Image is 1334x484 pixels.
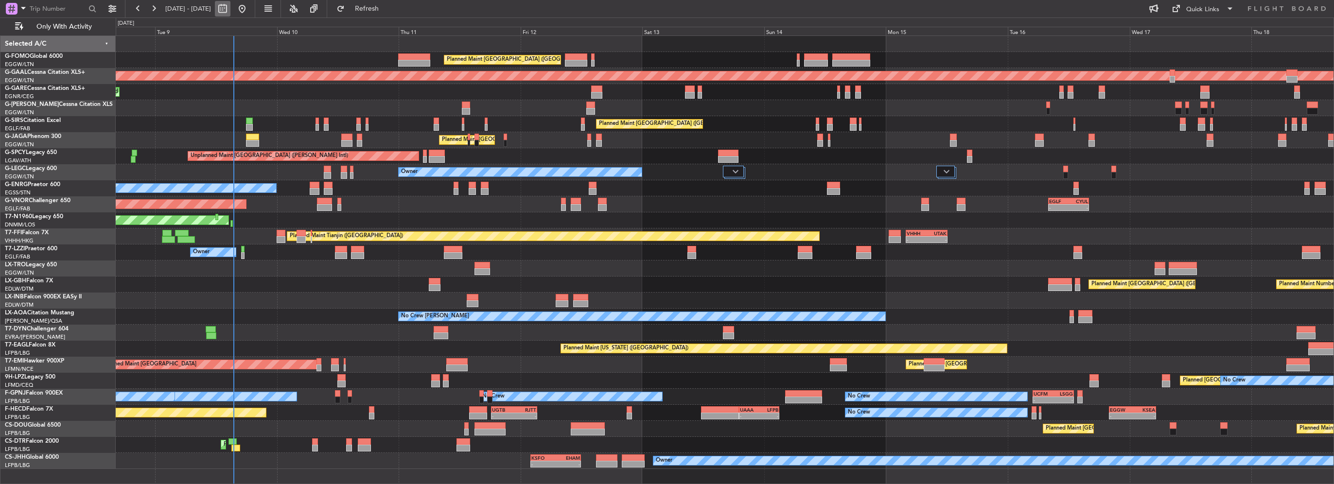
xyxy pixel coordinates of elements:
[5,102,59,107] span: G-[PERSON_NAME]
[5,406,26,412] span: F-HECD
[5,422,28,428] span: CS-DOU
[5,166,57,172] a: G-LEGCLegacy 600
[848,405,870,420] div: No Crew
[642,27,764,35] div: Sat 13
[5,422,61,428] a: CS-DOUGlobal 6500
[599,117,752,131] div: Planned Maint [GEOGRAPHIC_DATA] ([GEOGRAPHIC_DATA])
[1091,277,1245,292] div: Planned Maint [GEOGRAPHIC_DATA] ([GEOGRAPHIC_DATA])
[5,262,26,268] span: LX-TRO
[5,342,29,348] span: T7-EAGL
[399,27,521,35] div: Thu 11
[5,230,49,236] a: T7-FFIFalcon 7X
[759,407,778,413] div: LFPB
[5,134,61,139] a: G-JAGAPhenom 300
[401,309,469,324] div: No Crew [PERSON_NAME]
[733,170,738,173] img: arrow-gray.svg
[1110,407,1133,413] div: EGGW
[927,237,947,242] div: -
[1008,27,1130,35] div: Tue 16
[5,102,113,107] a: G-[PERSON_NAME]Cessna Citation XLS
[5,365,34,373] a: LFMN/NCE
[1053,397,1073,403] div: -
[848,389,870,404] div: No Crew
[5,182,60,188] a: G-ENRGPraetor 600
[1034,391,1053,397] div: UCFM
[5,166,26,172] span: G-LEGC
[5,358,24,364] span: T7-EMI
[5,141,34,148] a: EGGW/LTN
[944,170,949,173] img: arrow-gray.svg
[5,262,57,268] a: LX-TROLegacy 650
[5,269,34,277] a: EGGW/LTN
[5,285,34,293] a: EDLW/DTM
[1132,407,1155,413] div: KSEA
[30,1,86,16] input: Trip Number
[531,461,556,467] div: -
[563,341,688,356] div: Planned Maint [US_STATE] ([GEOGRAPHIC_DATA])
[5,230,22,236] span: T7-FFI
[347,5,387,12] span: Refresh
[5,150,57,156] a: G-SPCYLegacy 650
[5,310,27,316] span: LX-AOA
[5,294,82,300] a: LX-INBFalcon 900EX EASy II
[1223,373,1246,388] div: No Crew
[5,358,64,364] a: T7-EMIHawker 900XP
[5,189,31,196] a: EGSS/STN
[5,77,34,84] a: EGGW/LTN
[5,53,63,59] a: G-FOMOGlobal 6000
[531,455,556,461] div: KSFO
[5,157,31,164] a: LGAV/ATH
[907,237,927,242] div: -
[1053,391,1073,397] div: LSGG
[5,150,26,156] span: G-SPCY
[514,413,536,419] div: -
[401,165,418,179] div: Owner
[927,230,947,236] div: UTAK
[740,407,759,413] div: UAAA
[5,326,27,332] span: T7-DYN
[5,93,34,100] a: EGNR/CEG
[5,333,65,341] a: EVRA/[PERSON_NAME]
[5,237,34,244] a: VHHH/HKG
[5,214,32,220] span: T7-N1960
[5,134,27,139] span: G-JAGA
[5,414,30,421] a: LFPB/LBG
[5,69,27,75] span: G-GAAL
[556,461,580,467] div: -
[1183,373,1320,388] div: Planned [GEOGRAPHIC_DATA] ([GEOGRAPHIC_DATA])
[5,390,63,396] a: F-GPNJFalcon 900EX
[5,390,26,396] span: F-GPNJ
[5,86,27,91] span: G-GARE
[5,61,34,68] a: EGGW/LTN
[332,1,390,17] button: Refresh
[1046,421,1199,436] div: Planned Maint [GEOGRAPHIC_DATA] ([GEOGRAPHIC_DATA])
[1130,27,1252,35] div: Wed 17
[5,454,26,460] span: CS-JHH
[5,278,26,284] span: LX-GBH
[521,27,643,35] div: Fri 12
[442,133,595,147] div: Planned Maint [GEOGRAPHIC_DATA] ([GEOGRAPHIC_DATA])
[155,27,277,35] div: Tue 9
[5,454,59,460] a: CS-JHHGlobal 6000
[5,317,62,325] a: [PERSON_NAME]/QSA
[5,125,30,132] a: EGLF/FAB
[5,118,61,123] a: G-SIRSCitation Excel
[5,446,30,453] a: LFPB/LBG
[1110,413,1133,419] div: -
[5,374,24,380] span: 9H-LPZ
[1167,1,1239,17] button: Quick Links
[909,357,1001,372] div: Planned Maint [GEOGRAPHIC_DATA]
[5,294,24,300] span: LX-INB
[5,462,30,469] a: LFPB/LBG
[5,398,30,405] a: LFPB/LBG
[1069,205,1088,210] div: -
[5,69,85,75] a: G-GAALCessna Citation XLS+
[224,437,336,452] div: Planned Maint Mugla ([GEOGRAPHIC_DATA])
[5,438,59,444] a: CS-DTRFalcon 2000
[5,221,35,228] a: DNMM/LOS
[5,246,25,252] span: T7-LZZI
[191,149,348,163] div: Unplanned Maint [GEOGRAPHIC_DATA] ([PERSON_NAME] Intl)
[5,381,33,389] a: LFMD/CEQ
[1034,397,1053,403] div: -
[5,326,69,332] a: T7-DYNChallenger 604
